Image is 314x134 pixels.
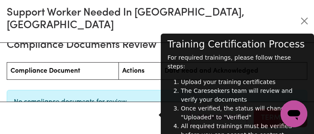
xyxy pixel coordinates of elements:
[7,7,299,32] h3: Support Worker Needed In [GEOGRAPHIC_DATA], [GEOGRAPHIC_DATA]
[167,53,307,71] p: For required trainings, please follow these steps:
[7,90,307,114] div: No compliance documents for review.
[167,39,307,50] h4: Training Certification Process
[7,39,307,52] h3: Compliance Documents Review
[281,100,307,127] iframe: Button to launch messaging window
[118,62,161,79] th: Actions
[7,62,119,79] th: Compliance Document
[181,87,307,104] li: The Careseekers team will review and verify your documents
[181,104,307,122] li: Once verified, the status will change from "Uploaded" to "Verified"
[299,14,311,28] button: Close
[181,78,307,87] li: Upload your training certificates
